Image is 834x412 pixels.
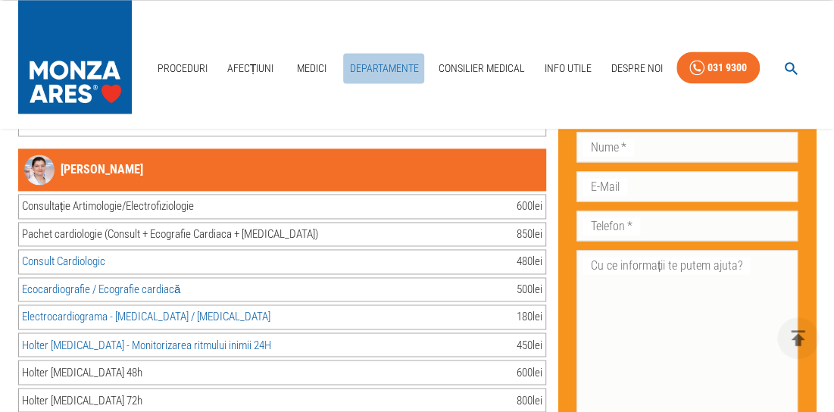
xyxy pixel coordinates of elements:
[22,338,271,351] a: Holter [MEDICAL_DATA] - Monitorizarea ritmului inimii 24H
[517,198,542,215] div: 600 lei
[151,53,214,84] a: Proceduri
[287,53,336,84] a: Medici
[517,281,542,298] div: 500 lei
[539,53,598,84] a: Info Utile
[343,53,424,84] a: Departamente
[22,364,142,381] div: Holter [MEDICAL_DATA] 48h
[22,282,180,296] a: Ecocardiografie / Ecografie cardiacă
[433,53,531,84] a: Consilier Medical
[517,336,542,354] div: 450 lei
[777,317,819,359] button: delete
[221,53,280,84] a: Afecțiuni
[676,51,760,84] a: 031 9300
[517,253,542,270] div: 480 lei
[22,198,194,215] div: Consultație Artimologie/Electrofiziologie
[517,364,542,381] div: 600 lei
[22,254,105,268] a: Consult Cardiologic
[517,392,542,409] div: 800 lei
[22,310,270,323] a: Electrocardiograma - [MEDICAL_DATA] / [MEDICAL_DATA]
[517,308,542,326] div: 180 lei
[707,58,747,77] div: 031 9300
[517,226,542,243] div: 850 lei
[22,392,142,409] div: Holter [MEDICAL_DATA] 72h
[22,226,318,243] div: Pachet cardiologie (Consult + Ecografie Cardiaca + [MEDICAL_DATA])
[24,154,143,185] a: Profile image Dr. Elena Sauer[PERSON_NAME]
[24,154,55,185] img: Profile image Dr. Elena Sauer
[605,53,669,84] a: Despre Noi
